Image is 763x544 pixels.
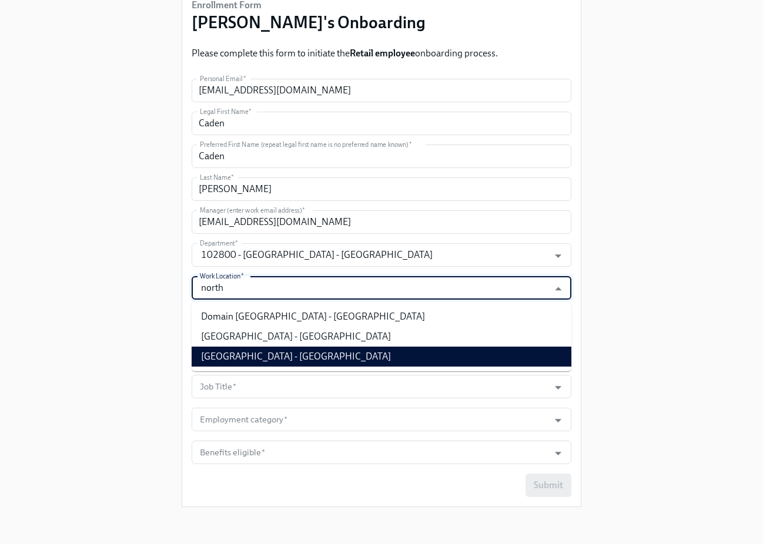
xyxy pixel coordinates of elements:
li: Domain [GEOGRAPHIC_DATA] - [GEOGRAPHIC_DATA] [192,307,571,327]
strong: Retail employee [350,48,415,59]
li: [GEOGRAPHIC_DATA] - [GEOGRAPHIC_DATA] [192,327,571,347]
button: Open [549,444,567,462]
button: Open [549,378,567,397]
button: Close [549,280,567,298]
li: [GEOGRAPHIC_DATA] - [GEOGRAPHIC_DATA] [192,347,571,367]
button: Open [549,247,567,265]
p: Please complete this form to initiate the onboarding process. [192,47,498,60]
button: Open [549,411,567,429]
h3: [PERSON_NAME]'s Onboarding [192,12,426,33]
